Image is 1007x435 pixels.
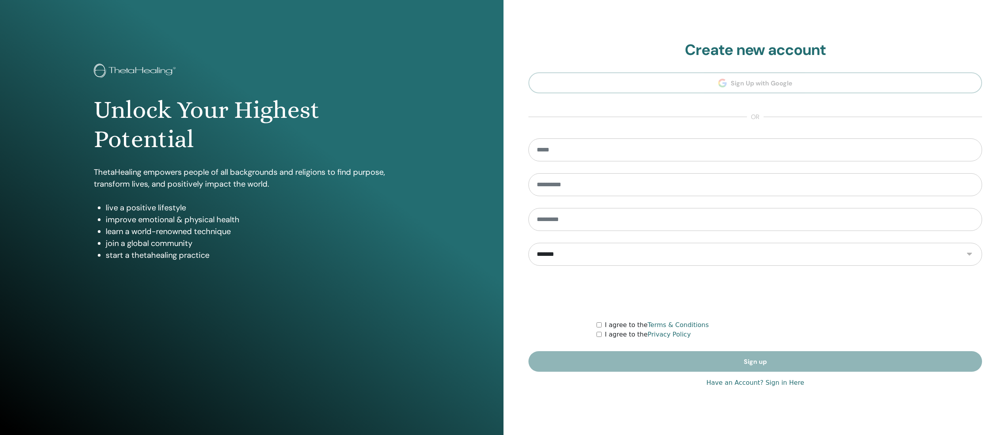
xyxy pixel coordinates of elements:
[94,166,410,190] p: ThetaHealing empowers people of all backgrounds and religions to find purpose, transform lives, a...
[648,321,709,329] a: Terms & Conditions
[706,378,804,388] a: Have an Account? Sign in Here
[605,320,709,330] label: I agree to the
[747,112,764,122] span: or
[106,237,410,249] li: join a global community
[648,331,691,338] a: Privacy Policy
[106,202,410,214] li: live a positive lifestyle
[605,330,691,339] label: I agree to the
[528,41,982,59] h2: Create new account
[695,278,815,308] iframe: reCAPTCHA
[106,249,410,261] li: start a thetahealing practice
[94,95,410,154] h1: Unlock Your Highest Potential
[106,225,410,237] li: learn a world-renowned technique
[106,214,410,225] li: improve emotional & physical health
